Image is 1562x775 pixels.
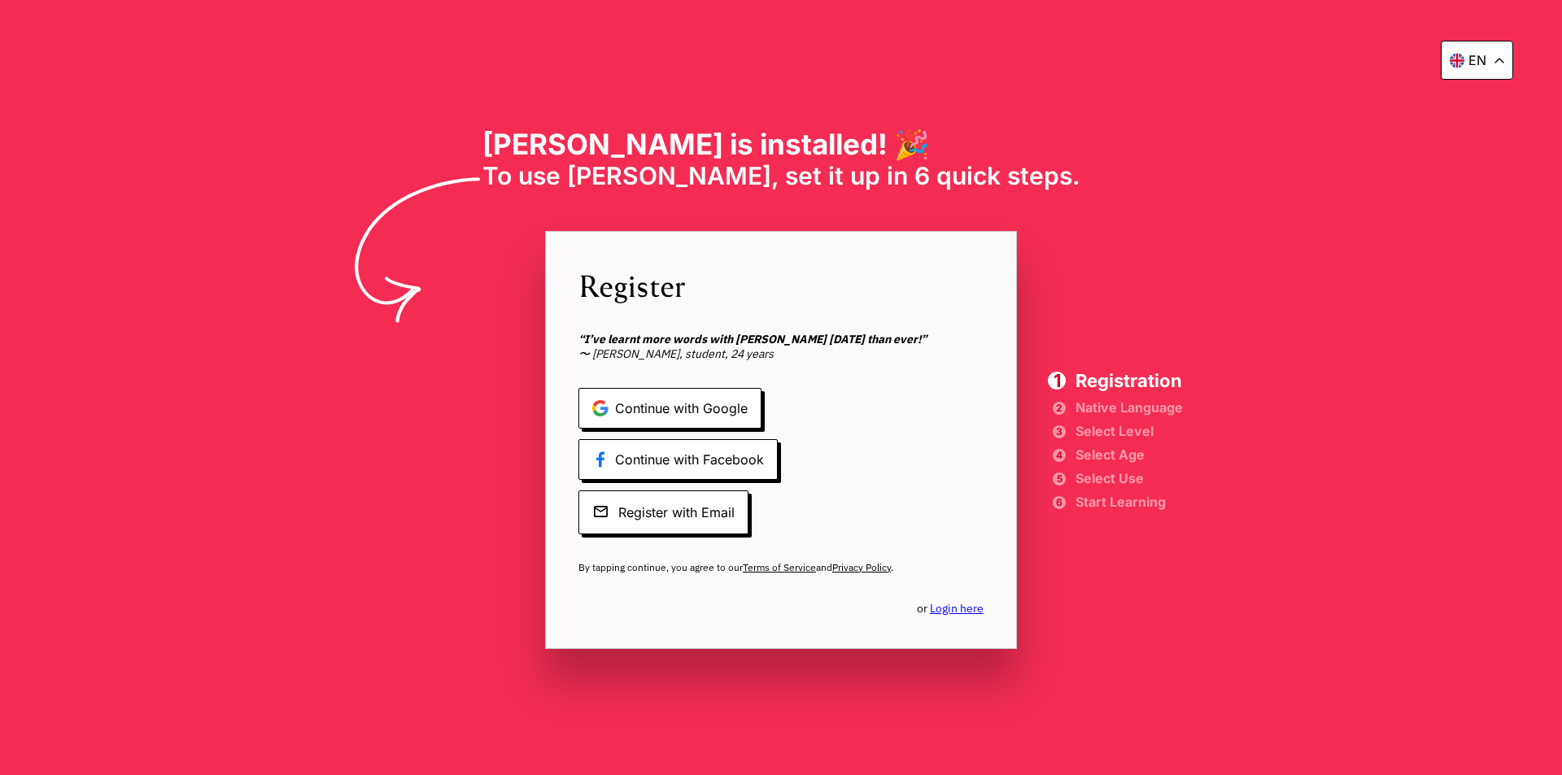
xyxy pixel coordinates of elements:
span: Select Level [1076,425,1183,437]
h1: [PERSON_NAME] is installed! 🎉 [482,127,1080,161]
span: Register with Email [578,490,748,534]
span: Registration [1076,372,1183,390]
span: Start Learning [1076,496,1183,507]
span: 〜 [PERSON_NAME], student, 24 years [578,332,984,361]
a: Terms of Service [743,561,816,573]
span: By tapping continue, you agree to our and . [578,561,984,574]
a: Login here [930,601,984,616]
span: Select Use [1076,472,1183,484]
span: Register [578,264,984,306]
p: en [1468,52,1486,68]
span: Native Language [1076,402,1183,413]
span: Select Age [1076,449,1183,460]
span: Continue with Google [578,388,761,429]
span: Continue with Facebook [578,439,778,480]
span: To use [PERSON_NAME], set it up in 6 quick steps. [482,161,1080,190]
b: “I’ve learnt more words with [PERSON_NAME] [DATE] than ever!” [578,332,927,346]
a: Privacy Policy [832,561,891,573]
span: or [917,601,984,616]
